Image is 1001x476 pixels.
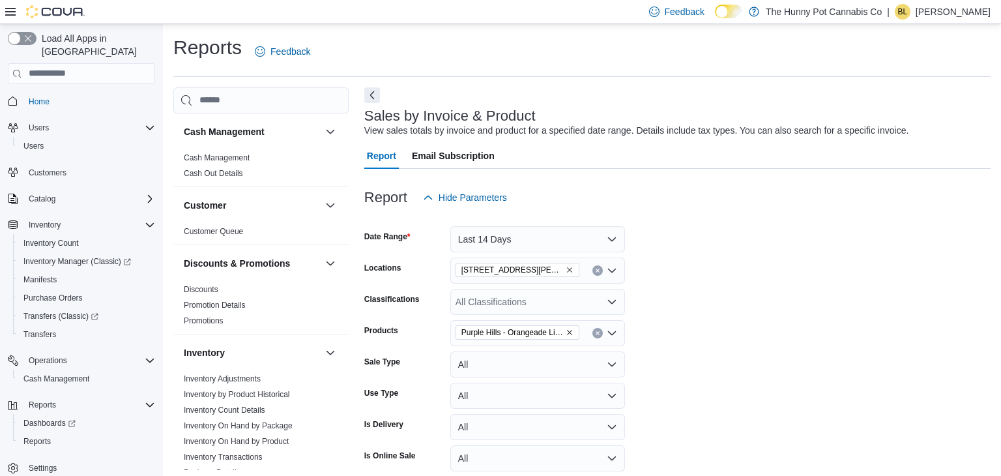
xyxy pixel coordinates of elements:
[364,419,403,430] label: Is Delivery
[23,436,51,447] span: Reports
[23,191,61,207] button: Catalog
[461,263,563,276] span: [STREET_ADDRESS][PERSON_NAME]
[13,137,160,155] button: Users
[184,257,290,270] h3: Discounts & Promotions
[450,445,625,471] button: All
[23,165,72,181] a: Customers
[29,123,49,133] span: Users
[18,235,155,251] span: Inventory Count
[18,327,155,342] span: Transfers
[173,150,349,186] div: Cash Management
[13,289,160,307] button: Purchase Orders
[184,125,265,138] h3: Cash Management
[3,119,160,137] button: Users
[18,138,155,154] span: Users
[29,463,57,473] span: Settings
[184,390,290,399] a: Inventory by Product Historical
[887,4,890,20] p: |
[29,168,66,178] span: Customers
[450,226,625,252] button: Last 14 Days
[13,370,160,388] button: Cash Management
[364,190,407,205] h3: Report
[3,163,160,182] button: Customers
[439,191,507,204] span: Hide Parameters
[18,254,136,269] a: Inventory Manager (Classic)
[18,434,56,449] a: Reports
[29,355,67,366] span: Operations
[184,436,289,447] span: Inventory On Hand by Product
[412,143,495,169] span: Email Subscription
[26,5,85,18] img: Cova
[18,235,84,251] a: Inventory Count
[184,421,293,430] a: Inventory On Hand by Package
[23,397,61,413] button: Reports
[13,252,160,271] a: Inventory Manager (Classic)
[364,87,380,103] button: Next
[23,120,155,136] span: Users
[364,451,416,461] label: Is Online Sale
[607,297,617,307] button: Open list of options
[18,308,104,324] a: Transfers (Classic)
[766,4,882,20] p: The Hunny Pot Cannabis Co
[18,138,49,154] a: Users
[18,254,155,269] span: Inventory Manager (Classic)
[29,220,61,230] span: Inventory
[23,217,155,233] span: Inventory
[364,357,400,367] label: Sale Type
[715,18,716,19] span: Dark Mode
[323,124,338,140] button: Cash Management
[450,351,625,378] button: All
[367,143,396,169] span: Report
[184,374,261,384] span: Inventory Adjustments
[173,224,349,245] div: Customer
[184,346,320,359] button: Inventory
[184,227,243,236] a: Customer Queue
[29,400,56,410] span: Reports
[18,308,155,324] span: Transfers (Classic)
[23,94,55,110] a: Home
[18,371,155,387] span: Cash Management
[607,328,617,338] button: Open list of options
[184,153,250,162] a: Cash Management
[23,238,79,248] span: Inventory Count
[184,169,243,178] a: Cash Out Details
[364,325,398,336] label: Products
[29,194,55,204] span: Catalog
[23,460,155,476] span: Settings
[184,199,226,212] h3: Customer
[18,272,155,288] span: Manifests
[184,300,246,310] span: Promotion Details
[3,396,160,414] button: Reports
[18,290,155,306] span: Purchase Orders
[184,226,243,237] span: Customer Queue
[418,185,512,211] button: Hide Parameters
[184,453,263,462] a: Inventory Transactions
[592,328,603,338] button: Clear input
[18,434,155,449] span: Reports
[184,316,224,325] a: Promotions
[23,418,76,428] span: Dashboards
[566,266,573,274] button: Remove 6161 Thorold Stone Rd from selection in this group
[23,141,44,151] span: Users
[23,217,66,233] button: Inventory
[184,125,320,138] button: Cash Management
[364,294,420,305] label: Classifications
[23,353,155,368] span: Operations
[13,414,160,432] a: Dashboards
[23,120,54,136] button: Users
[270,45,310,58] span: Feedback
[18,415,81,431] a: Dashboards
[184,452,263,462] span: Inventory Transactions
[13,271,160,289] button: Manifests
[323,256,338,271] button: Discounts & Promotions
[184,285,218,294] a: Discounts
[23,311,98,321] span: Transfers (Classic)
[456,263,579,277] span: 6161 Thorold Stone Rd
[23,353,72,368] button: Operations
[18,290,88,306] a: Purchase Orders
[18,327,61,342] a: Transfers
[184,437,289,446] a: Inventory On Hand by Product
[23,164,155,181] span: Customers
[23,460,62,476] a: Settings
[450,383,625,409] button: All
